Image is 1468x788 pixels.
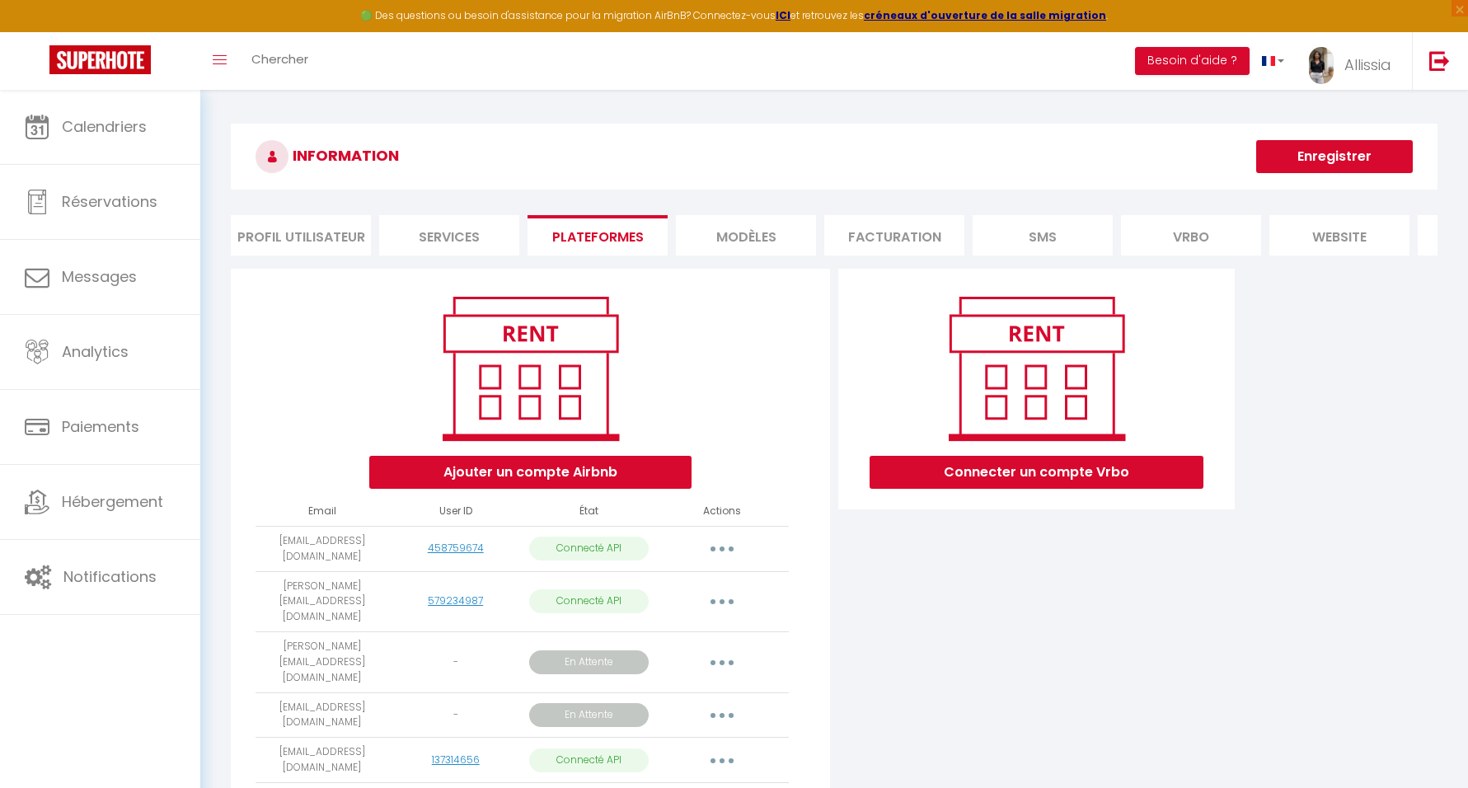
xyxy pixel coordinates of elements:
h3: INFORMATION [231,124,1438,190]
a: 579234987 [428,593,483,607]
button: Ajouter un compte Airbnb [369,456,692,489]
span: Hébergement [62,491,163,512]
a: 458759674 [428,541,484,555]
img: rent.png [425,289,636,448]
li: Services [379,215,519,256]
span: Allissia [1344,54,1391,75]
p: Connecté API [529,589,650,613]
li: Facturation [824,215,964,256]
img: logout [1429,50,1450,71]
p: En Attente [529,650,650,674]
td: [EMAIL_ADDRESS][DOMAIN_NAME] [256,526,389,571]
div: - [396,654,516,670]
button: Connecter un compte Vrbo [870,456,1203,489]
td: [PERSON_NAME][EMAIL_ADDRESS][DOMAIN_NAME] [256,632,389,693]
p: Connecté API [529,537,650,561]
th: État [523,497,656,526]
button: Besoin d'aide ? [1135,47,1250,75]
span: Chercher [251,50,308,68]
td: [EMAIL_ADDRESS][DOMAIN_NAME] [256,692,389,738]
td: [PERSON_NAME][EMAIL_ADDRESS][DOMAIN_NAME] [256,571,389,632]
li: Profil Utilisateur [231,215,371,256]
a: Chercher [239,32,321,90]
span: Notifications [63,566,157,587]
li: SMS [973,215,1113,256]
a: 137314656 [432,753,480,767]
li: Plateformes [528,215,668,256]
span: Calendriers [62,116,147,137]
li: website [1269,215,1409,256]
button: Enregistrer [1256,140,1413,173]
li: MODÈLES [676,215,816,256]
a: créneaux d'ouverture de la salle migration [864,8,1106,22]
a: ... Allissia [1297,32,1412,90]
div: - [396,707,516,723]
td: [EMAIL_ADDRESS][DOMAIN_NAME] [256,738,389,783]
th: User ID [389,497,523,526]
span: Messages [62,266,137,287]
span: Analytics [62,341,129,362]
img: Super Booking [49,45,151,74]
th: Actions [655,497,789,526]
p: Connecté API [529,748,650,772]
span: Paiements [62,416,139,437]
li: Vrbo [1121,215,1261,256]
img: rent.png [931,289,1142,448]
a: ICI [776,8,790,22]
img: ... [1309,47,1334,84]
p: En Attente [529,703,650,727]
th: Email [256,497,389,526]
span: Réservations [62,191,157,212]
